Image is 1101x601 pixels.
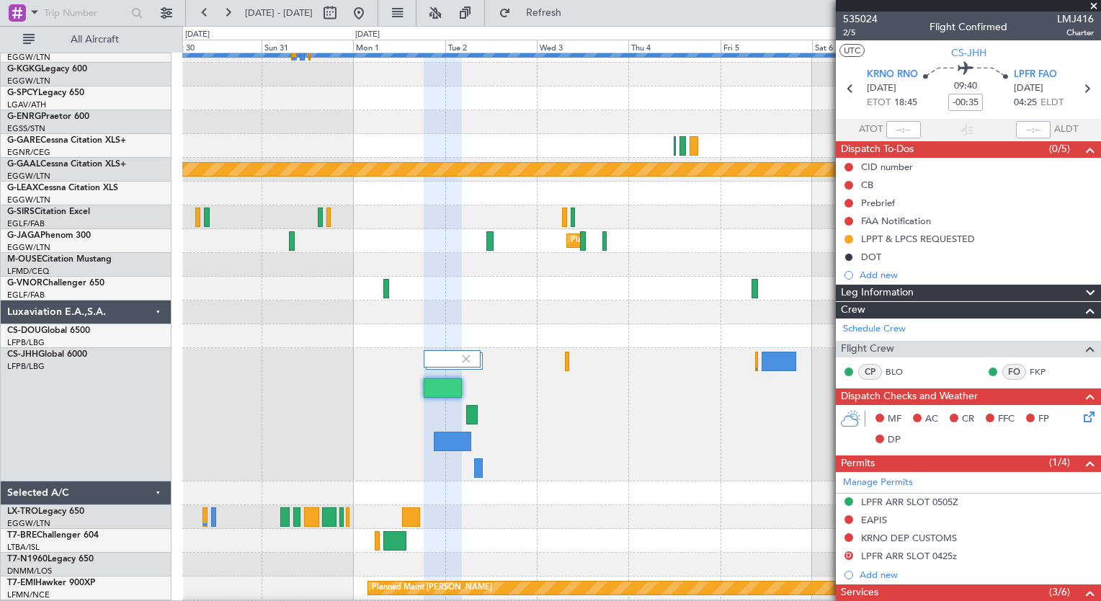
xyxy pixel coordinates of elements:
[7,555,94,564] a: T7-N1960Legacy 650
[843,476,913,490] a: Manage Permits
[1040,96,1064,110] span: ELDT
[844,551,853,560] button: D
[445,40,537,53] div: Tue 2
[7,112,89,121] a: G-ENRGPraetor 600
[7,279,43,288] span: G-VNOR
[7,171,50,182] a: EGGW/LTN
[7,531,37,540] span: T7-BRE
[7,208,90,216] a: G-SIRSCitation Excel
[1049,141,1070,156] span: (0/5)
[858,364,882,380] div: CP
[7,76,50,86] a: EGGW/LTN
[7,208,35,216] span: G-SIRS
[930,19,1007,35] div: Flight Confirmed
[859,123,883,137] span: ATOT
[1057,12,1094,27] span: LMJ416
[861,215,931,227] div: FAA Notification
[962,412,974,427] span: CR
[843,12,878,27] span: 535024
[7,350,87,359] a: CS-JHHGlobal 6000
[7,361,45,372] a: LFPB/LBG
[886,365,918,378] a: BLO
[7,542,40,553] a: LTBA/ISL
[1014,96,1037,110] span: 04:25
[7,579,35,587] span: T7-EMI
[861,197,895,209] div: Prebrief
[841,341,894,357] span: Flight Crew
[7,136,40,145] span: G-GARE
[7,52,50,63] a: EGGW/LTN
[7,136,126,145] a: G-GARECessna Citation XLS+
[7,337,45,348] a: LFPB/LBG
[37,35,152,45] span: All Aircraft
[841,584,878,601] span: Services
[843,322,906,337] a: Schedule Crew
[355,29,380,41] div: [DATE]
[7,184,118,192] a: G-LEAXCessna Citation XLS
[7,290,45,300] a: EGLF/FAB
[7,123,45,134] a: EGSS/STN
[860,269,1094,281] div: Add new
[7,531,99,540] a: T7-BREChallenger 604
[169,40,261,53] div: Sat 30
[7,279,104,288] a: G-VNORChallenger 650
[353,40,445,53] div: Mon 1
[7,555,48,564] span: T7-N1960
[7,242,50,253] a: EGGW/LTN
[7,65,41,74] span: G-KGKG
[7,99,46,110] a: LGAV/ATH
[7,579,95,587] a: T7-EMIHawker 900XP
[1054,123,1078,137] span: ALDT
[7,231,91,240] a: G-JAGAPhenom 300
[841,302,865,319] span: Crew
[998,412,1015,427] span: FFC
[7,231,40,240] span: G-JAGA
[954,79,977,94] span: 09:40
[7,160,40,169] span: G-GAAL
[861,514,887,526] div: EAPIS
[372,577,492,599] div: Planned Maint [PERSON_NAME]
[861,496,958,508] div: LPFR ARR SLOT 0505Z
[7,566,52,576] a: DNMM/LOS
[925,412,938,427] span: AC
[841,141,914,158] span: Dispatch To-Dos
[7,184,38,192] span: G-LEAX
[460,352,473,365] img: gray-close.svg
[721,40,812,53] div: Fri 5
[7,195,50,205] a: EGGW/LTN
[841,285,914,301] span: Leg Information
[1030,365,1062,378] a: FKP
[7,507,38,516] span: LX-TRO
[867,68,918,82] span: KRNO RNO
[1049,455,1070,470] span: (1/4)
[7,326,90,335] a: CS-DOUGlobal 6500
[7,255,112,264] a: M-OUSECitation Mustang
[1014,81,1043,96] span: [DATE]
[185,29,210,41] div: [DATE]
[843,27,878,39] span: 2/5
[7,507,84,516] a: LX-TROLegacy 650
[888,433,901,448] span: DP
[7,218,45,229] a: EGLF/FAB
[16,28,156,51] button: All Aircraft
[888,412,901,427] span: MF
[7,255,42,264] span: M-OUSE
[7,112,41,121] span: G-ENRG
[861,179,873,191] div: CB
[537,40,628,53] div: Wed 3
[841,388,978,405] span: Dispatch Checks and Weather
[861,550,957,562] div: LPFR ARR SLOT 0425z
[7,160,126,169] a: G-GAALCessna Citation XLS+
[44,2,127,24] input: Trip Number
[7,89,84,97] a: G-SPCYLegacy 650
[861,161,913,173] div: CID number
[1038,412,1049,427] span: FP
[514,8,574,18] span: Refresh
[894,96,917,110] span: 18:45
[7,589,50,600] a: LFMN/NCE
[492,1,579,25] button: Refresh
[7,350,38,359] span: CS-JHH
[860,569,1094,581] div: Add new
[7,147,50,158] a: EGNR/CEG
[841,455,875,472] span: Permits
